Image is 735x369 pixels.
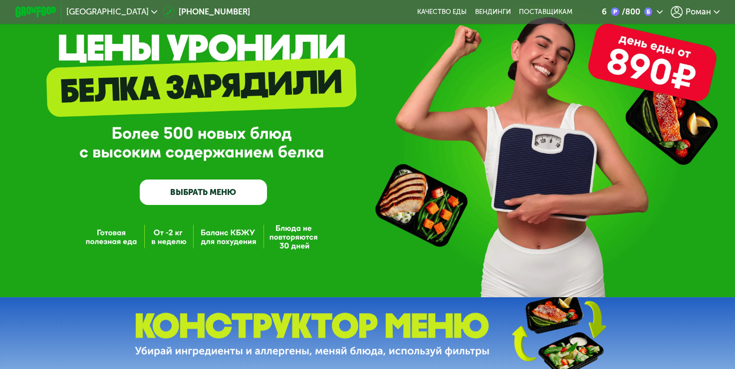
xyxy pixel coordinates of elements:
div: 800 [619,8,640,16]
a: ВЫБРАТЬ МЕНЮ [140,180,267,205]
span: Роман [686,8,711,16]
div: 6 [602,8,607,16]
a: Вендинги [475,8,511,16]
span: / [622,7,625,16]
div: поставщикам [519,8,572,16]
a: Качество еды [417,8,467,16]
a: [PHONE_NUMBER] [163,6,250,18]
span: [GEOGRAPHIC_DATA] [66,8,149,16]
